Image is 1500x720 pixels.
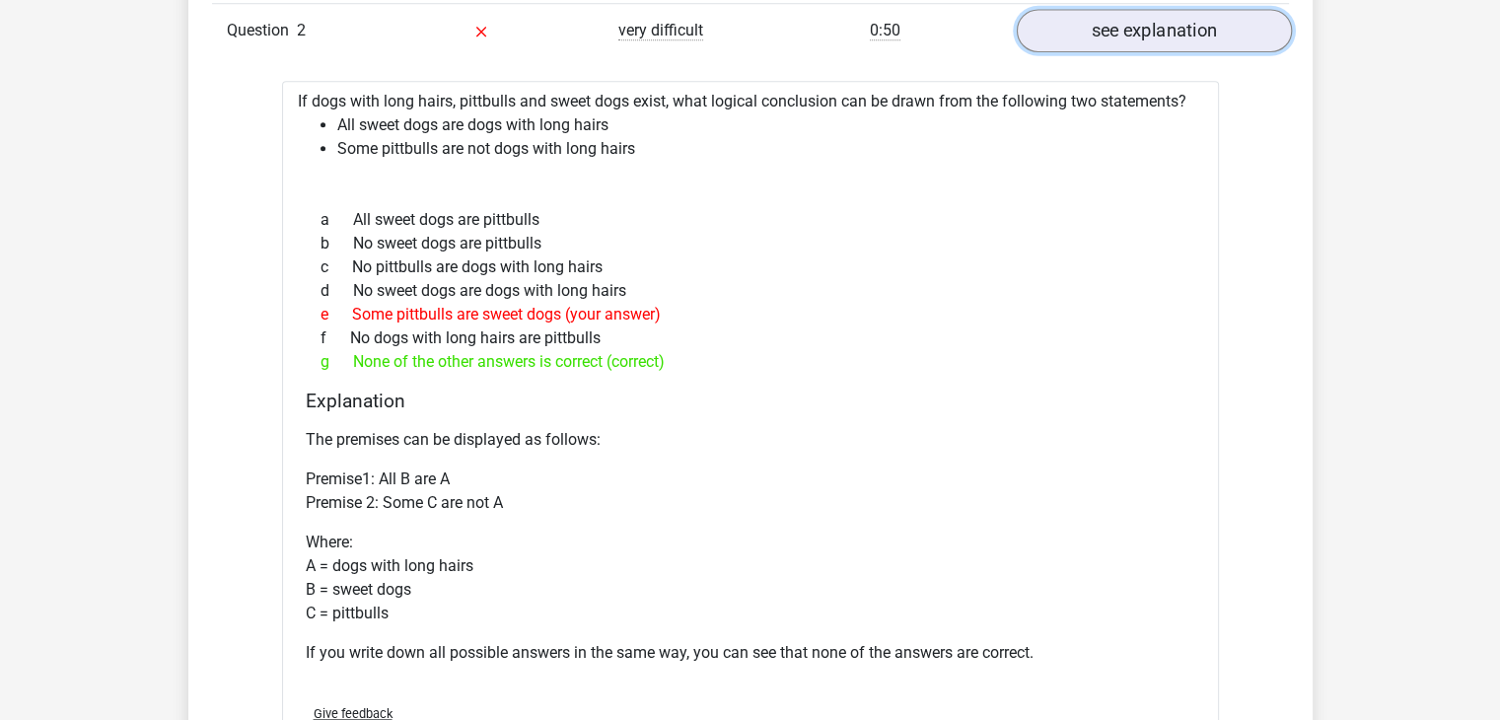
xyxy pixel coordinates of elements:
div: No sweet dogs are dogs with long hairs [306,279,1195,303]
span: Question [227,19,297,42]
p: Premise1: All B are A Premise 2: Some C are not A [306,468,1195,515]
div: All sweet dogs are pittbulls [306,208,1195,232]
li: Some pittbulls are not dogs with long hairs [337,137,1203,161]
span: 2 [297,21,306,39]
h4: Explanation [306,390,1195,412]
a: see explanation [1016,9,1291,52]
span: g [321,350,353,374]
p: If you write down all possible answers in the same way, you can see that none of the answers are ... [306,641,1195,665]
div: No pittbulls are dogs with long hairs [306,255,1195,279]
span: e [321,303,352,326]
span: c [321,255,352,279]
span: f [321,326,350,350]
div: No sweet dogs are pittbulls [306,232,1195,255]
span: 0:50 [870,21,900,40]
span: very difficult [618,21,703,40]
p: The premises can be displayed as follows: [306,428,1195,452]
li: All sweet dogs are dogs with long hairs [337,113,1203,137]
div: Some pittbulls are sweet dogs (your answer) [306,303,1195,326]
p: Where: A = dogs with long hairs B = sweet dogs C = pittbulls [306,531,1195,625]
div: No dogs with long hairs are pittbulls [306,326,1195,350]
span: d [321,279,353,303]
span: b [321,232,353,255]
span: a [321,208,353,232]
div: None of the other answers is correct (correct) [306,350,1195,374]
